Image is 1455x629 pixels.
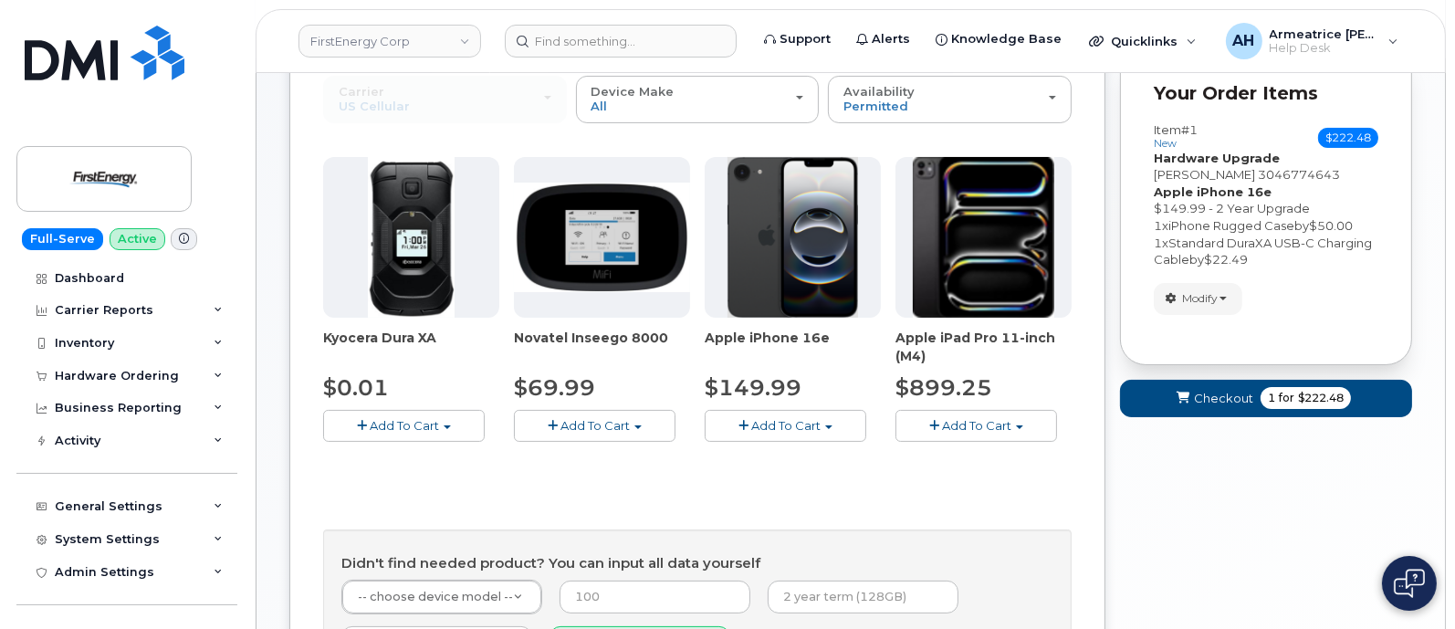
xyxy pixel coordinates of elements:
[1258,167,1340,182] span: 3046774643
[1120,380,1412,417] button: Checkout 1 for $222.48
[1204,252,1248,267] span: $22.49
[751,418,821,433] span: Add To Cart
[1233,30,1255,52] span: AH
[1154,137,1177,150] small: new
[1270,41,1379,56] span: Help Desk
[780,30,831,48] span: Support
[358,590,513,603] span: -- choose device model --
[576,76,820,123] button: Device Make All
[1154,236,1372,267] span: Standard DuraXA USB-C Charging Cable
[951,30,1062,48] span: Knowledge Base
[505,25,737,58] input: Find something...
[895,329,1072,365] div: Apple iPad Pro 11-inch (M4)
[1154,236,1162,250] span: 1
[1111,34,1178,48] span: Quicklinks
[843,84,915,99] span: Availability
[514,183,690,292] img: inseego8000.jpg
[1154,218,1162,233] span: 1
[1154,151,1280,165] strong: Hardware Upgrade
[342,581,541,613] a: -- choose device model --
[705,374,801,401] span: $149.99
[1168,218,1294,233] span: iPhone Rugged Case
[1182,290,1218,307] span: Modify
[591,99,608,113] span: All
[1194,390,1253,407] span: Checkout
[1076,23,1209,59] div: Quicklinks
[1298,390,1344,406] span: $222.48
[368,157,455,318] img: duraXA.jpg
[895,374,992,401] span: $899.25
[705,410,866,442] button: Add To Cart
[591,84,675,99] span: Device Make
[514,410,675,442] button: Add To Cart
[1318,128,1378,148] span: $222.48
[323,410,485,442] button: Add To Cart
[923,21,1074,58] a: Knowledge Base
[1154,167,1255,182] span: [PERSON_NAME]
[298,25,481,58] a: FirstEnergy Corp
[341,556,1053,571] h4: Didn't find needed product? You can input all data yourself
[1154,123,1198,150] h3: Item
[895,410,1057,442] button: Add To Cart
[1154,235,1378,268] div: x by
[1154,217,1378,235] div: x by
[1181,122,1198,137] span: #1
[1394,569,1425,598] img: Open chat
[705,329,881,365] div: Apple iPhone 16e
[1154,184,1272,199] strong: Apple iPhone 16e
[913,157,1054,318] img: ipad_pro_11_m4.png
[727,157,859,318] img: iphone16e.png
[1309,218,1353,233] span: $50.00
[1154,80,1378,107] p: Your Order Items
[1154,283,1242,315] button: Modify
[872,30,910,48] span: Alerts
[560,581,750,613] input: 100
[514,374,595,401] span: $69.99
[1213,23,1411,59] div: Armeatrice Hargro
[323,374,389,401] span: $0.01
[1154,200,1378,217] div: $149.99 - 2 Year Upgrade
[1275,390,1298,406] span: for
[942,418,1011,433] span: Add To Cart
[1268,390,1275,406] span: 1
[1270,26,1379,41] span: Armeatrice [PERSON_NAME]
[560,418,630,433] span: Add To Cart
[843,99,908,113] span: Permitted
[828,76,1072,123] button: Availability Permitted
[751,21,843,58] a: Support
[323,329,499,365] div: Kyocera Dura XA
[768,581,958,613] input: 2 year term (128GB)
[370,418,439,433] span: Add To Cart
[514,329,690,365] div: Novatel Inseego 8000
[843,21,923,58] a: Alerts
